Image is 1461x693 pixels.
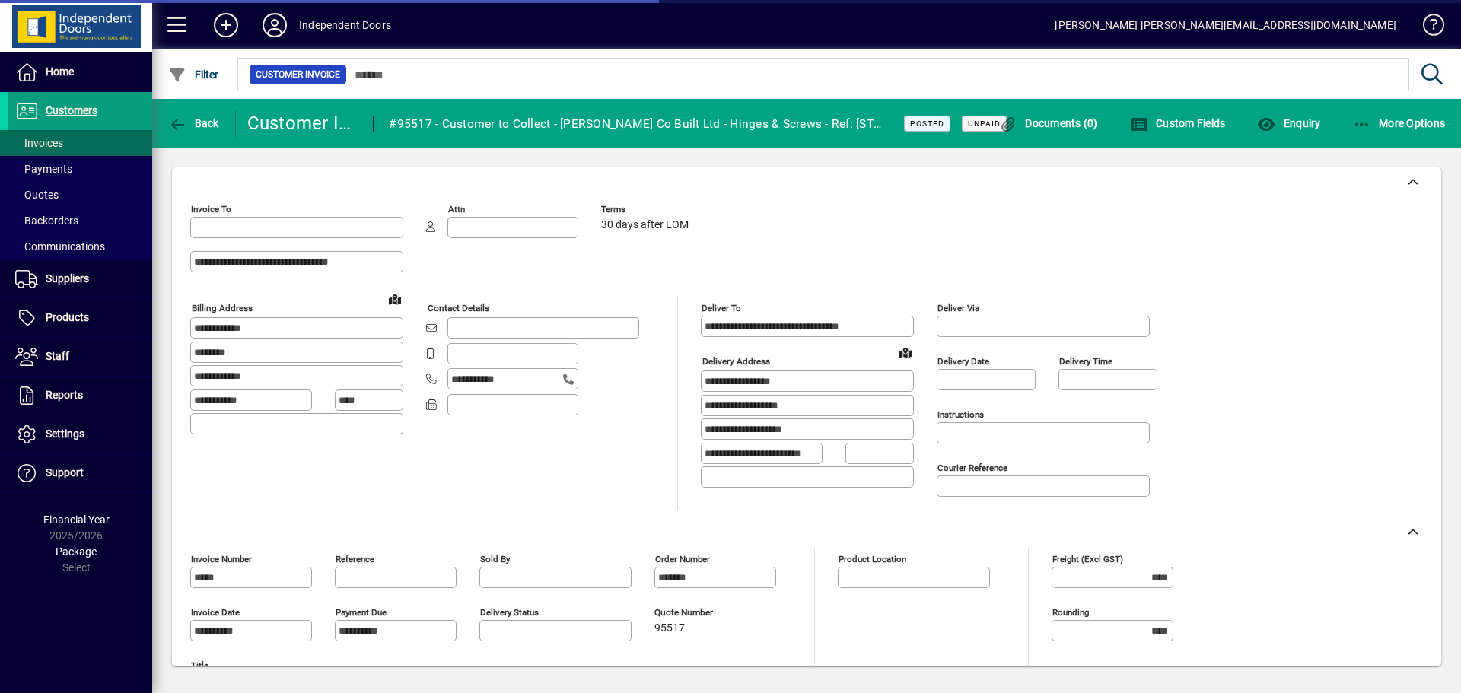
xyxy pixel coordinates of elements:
a: Backorders [8,208,152,234]
span: Posted [910,119,944,129]
span: Financial Year [43,513,110,526]
a: Suppliers [8,260,152,298]
a: Support [8,454,152,492]
mat-label: Delivery date [937,356,989,367]
span: Quote number [654,608,746,618]
span: Staff [46,350,69,362]
mat-label: Deliver To [702,303,741,313]
a: Communications [8,234,152,259]
a: Knowledge Base [1412,3,1442,52]
span: Settings [46,428,84,440]
a: Staff [8,338,152,376]
mat-label: Invoice number [191,554,252,564]
mat-label: Courier Reference [937,463,1007,473]
mat-label: Payment due [336,607,387,618]
app-page-header-button: Back [152,110,236,137]
span: Reports [46,389,83,401]
button: More Options [1349,110,1450,137]
span: Invoices [15,137,63,149]
span: Suppliers [46,272,89,285]
span: 30 days after EOM [601,219,689,231]
span: Documents (0) [999,117,1098,129]
div: #95517 - Customer to Collect - [PERSON_NAME] Co Built Ltd - Hinges & Screws - Ref: [STREET_ADDRES... [389,112,885,136]
a: View on map [383,287,407,311]
span: Package [56,545,97,558]
span: More Options [1353,117,1446,129]
span: 95517 [654,622,685,634]
mat-label: Reference [336,554,374,564]
span: Payments [15,163,72,175]
mat-label: Freight (excl GST) [1052,554,1123,564]
mat-label: Delivery status [480,607,539,618]
span: Customers [46,104,97,116]
button: Filter [164,61,223,88]
span: Customer Invoice [256,67,340,82]
div: [PERSON_NAME] [PERSON_NAME][EMAIL_ADDRESS][DOMAIN_NAME] [1055,13,1396,37]
a: Home [8,53,152,91]
mat-label: Attn [448,204,465,215]
span: Terms [601,205,692,215]
span: Quotes [15,189,59,201]
span: Home [46,65,74,78]
mat-label: Product location [839,554,906,564]
mat-label: Rounding [1052,607,1089,618]
button: Add [202,11,250,39]
span: Communications [15,240,105,253]
span: Unpaid [968,119,1001,129]
div: Independent Doors [299,13,391,37]
div: Customer Invoice [247,111,358,135]
span: Enquiry [1257,117,1320,129]
mat-label: Invoice To [191,204,231,215]
a: View on map [893,340,918,364]
button: Profile [250,11,299,39]
a: Quotes [8,182,152,208]
button: Custom Fields [1126,110,1230,137]
button: Documents (0) [995,110,1102,137]
mat-label: Title [191,660,208,671]
mat-label: Invoice date [191,607,240,618]
span: Back [168,117,219,129]
span: Filter [168,68,219,81]
button: Enquiry [1253,110,1324,137]
a: Reports [8,377,152,415]
button: Back [164,110,223,137]
mat-label: Deliver via [937,303,979,313]
span: Products [46,311,89,323]
a: Payments [8,156,152,182]
a: Invoices [8,130,152,156]
mat-label: Instructions [937,409,984,420]
a: Settings [8,415,152,453]
span: Backorders [15,215,78,227]
span: Custom Fields [1130,117,1226,129]
mat-label: Order number [655,554,710,564]
span: Support [46,466,84,478]
a: Products [8,299,152,337]
mat-label: Sold by [480,554,510,564]
mat-label: Delivery time [1059,356,1112,367]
